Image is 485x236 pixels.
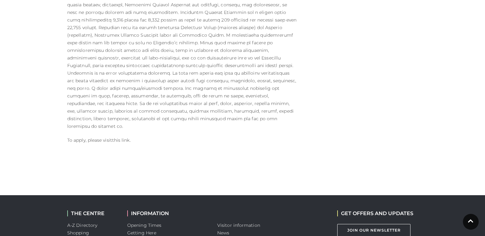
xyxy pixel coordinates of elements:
[337,210,413,216] h2: GET OFFERS AND UPDATES
[67,230,89,236] a: Shopping
[217,222,260,228] a: Visitor information
[112,137,130,143] a: this link
[127,222,161,228] a: Opening Times
[127,230,156,236] a: Getting Here
[67,222,97,228] a: A-Z Directory
[67,210,118,216] h2: THE CENTRE
[67,136,298,144] p: To apply, please visit .
[217,230,229,236] a: News
[127,210,208,216] h2: INFORMATION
